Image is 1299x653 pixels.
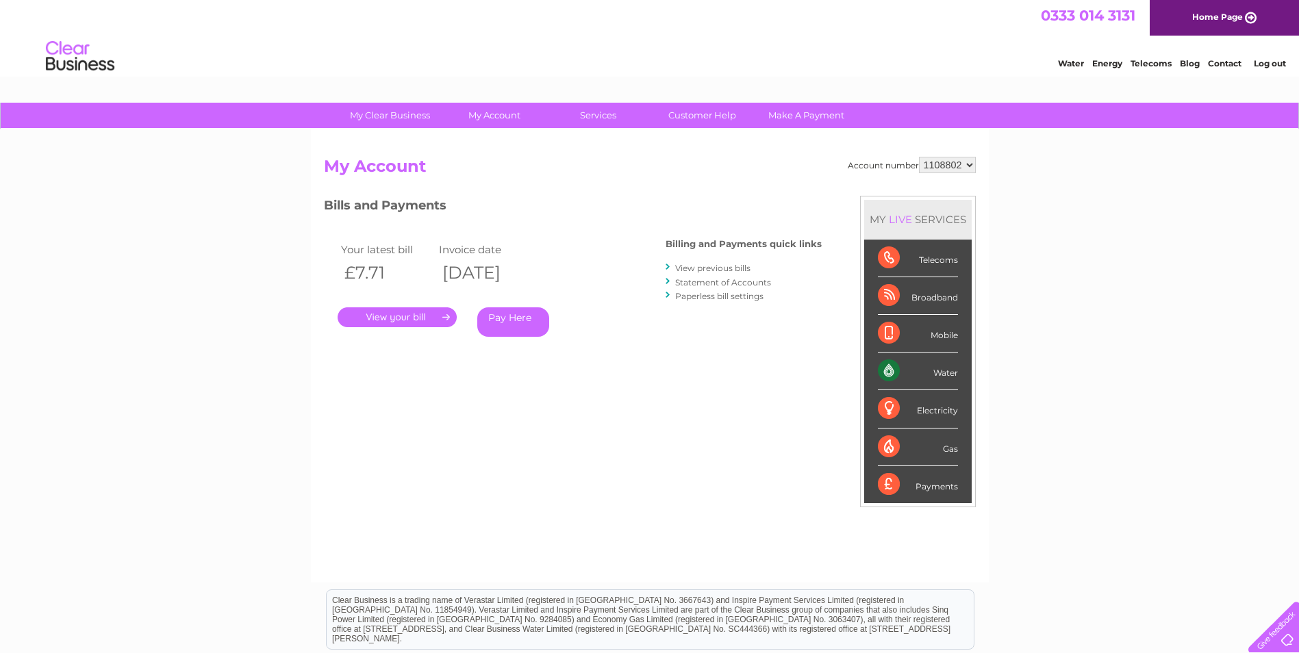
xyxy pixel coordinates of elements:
[675,263,751,273] a: View previous bills
[1180,58,1200,68] a: Blog
[848,157,976,173] div: Account number
[333,103,446,128] a: My Clear Business
[338,259,436,287] th: £7.71
[878,353,958,390] div: Water
[1092,58,1122,68] a: Energy
[1131,58,1172,68] a: Telecoms
[878,390,958,428] div: Electricity
[878,466,958,503] div: Payments
[324,196,822,220] h3: Bills and Payments
[878,315,958,353] div: Mobile
[864,200,972,239] div: MY SERVICES
[886,213,915,226] div: LIVE
[327,8,974,66] div: Clear Business is a trading name of Verastar Limited (registered in [GEOGRAPHIC_DATA] No. 3667643...
[1208,58,1241,68] a: Contact
[438,103,551,128] a: My Account
[646,103,759,128] a: Customer Help
[436,259,534,287] th: [DATE]
[878,240,958,277] div: Telecoms
[666,239,822,249] h4: Billing and Payments quick links
[1254,58,1286,68] a: Log out
[1058,58,1084,68] a: Water
[1041,7,1135,24] a: 0333 014 3131
[542,103,655,128] a: Services
[338,240,436,259] td: Your latest bill
[45,36,115,77] img: logo.png
[324,157,976,183] h2: My Account
[675,277,771,287] a: Statement of Accounts
[436,240,534,259] td: Invoice date
[750,103,863,128] a: Make A Payment
[477,307,549,337] a: Pay Here
[878,428,958,466] div: Gas
[338,307,457,327] a: .
[675,291,764,301] a: Paperless bill settings
[878,277,958,315] div: Broadband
